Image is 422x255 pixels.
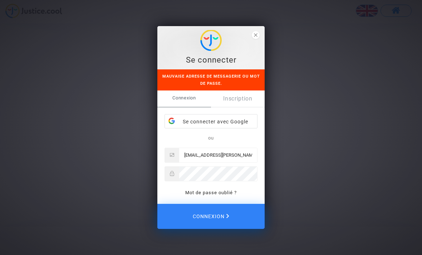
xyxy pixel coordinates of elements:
[211,90,265,107] a: Inscription
[179,148,257,162] input: Email
[162,74,260,86] span: Mauvaise adresse de messagerie ou mot de passe.
[157,90,211,106] span: Connexion
[185,190,237,195] a: Mot de passe oublié ?
[157,204,265,229] button: Connexion
[193,209,229,224] span: Connexion
[252,31,260,39] span: close
[208,135,214,141] span: ou
[161,55,261,65] div: Se connecter
[165,114,257,129] div: Se connecter avec Google
[179,167,257,181] input: Password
